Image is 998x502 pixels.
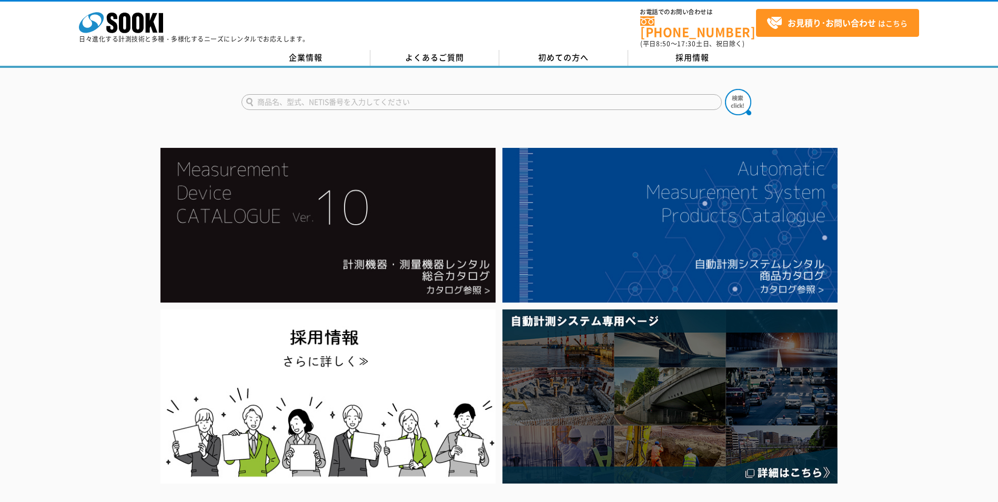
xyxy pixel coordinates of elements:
strong: お見積り･お問い合わせ [788,16,876,29]
a: 初めての方へ [499,50,628,66]
span: 8:50 [656,39,671,48]
span: はこちら [767,15,908,31]
a: お見積り･お問い合わせはこちら [756,9,919,37]
img: 自動計測システムカタログ [502,148,838,303]
img: SOOKI recruit [160,309,496,484]
a: よくあるご質問 [370,50,499,66]
span: 初めての方へ [538,52,589,63]
span: 17:30 [677,39,696,48]
a: [PHONE_NUMBER] [640,16,756,38]
p: 日々進化する計測技術と多種・多様化するニーズにレンタルでお応えします。 [79,36,309,42]
img: btn_search.png [725,89,751,115]
img: Catalog Ver10 [160,148,496,303]
a: 採用情報 [628,50,757,66]
span: (平日 ～ 土日、祝日除く) [640,39,744,48]
img: 自動計測システム専用ページ [502,309,838,484]
input: 商品名、型式、NETIS番号を入力してください [241,94,722,110]
span: お電話でのお問い合わせは [640,9,756,15]
a: 企業情報 [241,50,370,66]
